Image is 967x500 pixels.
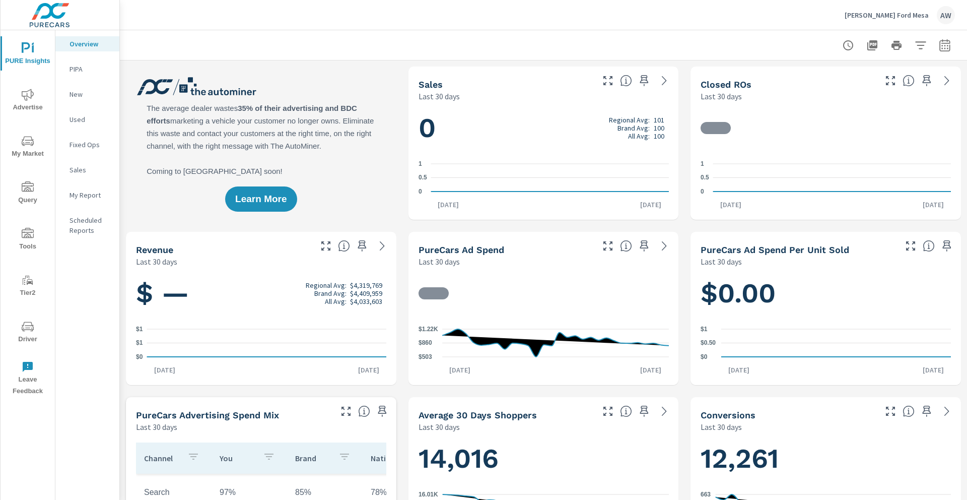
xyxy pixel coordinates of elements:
[70,64,111,74] p: PIPA
[70,215,111,235] p: Scheduled Reports
[419,491,438,498] text: 16.01K
[701,410,755,420] h5: Conversions
[656,403,672,419] a: See more details in report
[314,289,347,297] p: Brand Avg:
[600,403,616,419] button: Make Fullscreen
[419,353,432,360] text: $503
[701,276,951,310] h1: $0.00
[225,186,297,212] button: Learn More
[911,35,931,55] button: Apply Filters
[939,238,955,254] span: Save this to your personalized report
[620,75,632,87] span: Number of vehicles sold by the dealership over the selected date range. [Source: This data is sou...
[903,238,919,254] button: Make Fullscreen
[4,181,52,206] span: Query
[600,238,616,254] button: Make Fullscreen
[419,90,460,102] p: Last 30 days
[306,281,347,289] p: Regional Avg:
[654,116,664,124] p: 101
[419,111,669,145] h1: 0
[358,405,370,417] span: This table looks at how you compare to the amount of budget you spend per channel as opposed to y...
[937,6,955,24] div: AW
[633,200,668,210] p: [DATE]
[147,365,182,375] p: [DATE]
[701,90,742,102] p: Last 30 days
[295,453,330,463] p: Brand
[903,75,915,87] span: Number of Repair Orders Closed by the selected dealership group over the selected time range. [So...
[701,160,704,167] text: 1
[70,114,111,124] p: Used
[713,200,748,210] p: [DATE]
[136,256,177,268] p: Last 30 days
[628,132,650,140] p: All Avg:
[4,361,52,397] span: Leave Feedback
[351,365,386,375] p: [DATE]
[882,403,899,419] button: Make Fullscreen
[70,140,111,150] p: Fixed Ops
[325,297,347,305] p: All Avg:
[144,453,179,463] p: Channel
[419,256,460,268] p: Last 30 days
[701,421,742,433] p: Last 30 days
[617,124,650,132] p: Brand Avg:
[701,256,742,268] p: Last 30 days
[136,421,177,433] p: Last 30 days
[55,187,119,203] div: My Report
[431,200,466,210] p: [DATE]
[939,403,955,419] a: See more details in report
[354,238,370,254] span: Save this to your personalized report
[886,35,907,55] button: Print Report
[4,228,52,253] span: Tools
[70,89,111,99] p: New
[4,321,52,345] span: Driver
[235,195,287,204] span: Learn More
[636,403,652,419] span: Save this to your personalized report
[600,73,616,89] button: Make Fullscreen
[419,244,504,255] h5: PureCars Ad Spend
[350,297,382,305] p: $4,033,603
[338,403,354,419] button: Make Fullscreen
[862,35,882,55] button: "Export Report to PDF"
[939,73,955,89] a: See more details in report
[1,30,55,401] div: nav menu
[4,274,52,299] span: Tier2
[701,491,711,498] text: 663
[419,174,427,181] text: 0.5
[636,238,652,254] span: Save this to your personalized report
[701,174,709,181] text: 0.5
[701,326,708,333] text: $1
[654,132,664,140] p: 100
[55,61,119,77] div: PIPA
[633,365,668,375] p: [DATE]
[654,124,664,132] p: 100
[701,188,704,195] text: 0
[70,190,111,200] p: My Report
[701,353,708,360] text: $0
[916,365,951,375] p: [DATE]
[55,162,119,177] div: Sales
[136,410,279,420] h5: PureCars Advertising Spend Mix
[350,289,382,297] p: $4,409,959
[55,137,119,152] div: Fixed Ops
[903,405,915,417] span: The number of dealer-specified goals completed by a visitor. [Source: This data is provided by th...
[419,326,438,333] text: $1.22K
[70,165,111,175] p: Sales
[656,238,672,254] a: See more details in report
[70,39,111,49] p: Overview
[136,244,173,255] h5: Revenue
[721,365,756,375] p: [DATE]
[620,240,632,252] span: Total cost of media for all PureCars channels for the selected dealership group over the selected...
[609,116,650,124] p: Regional Avg:
[371,453,406,463] p: National
[374,403,390,419] span: Save this to your personalized report
[442,365,477,375] p: [DATE]
[882,73,899,89] button: Make Fullscreen
[845,11,929,20] p: [PERSON_NAME] Ford Mesa
[919,73,935,89] span: Save this to your personalized report
[919,403,935,419] span: Save this to your personalized report
[136,353,143,360] text: $0
[935,35,955,55] button: Select Date Range
[419,410,537,420] h5: Average 30 Days Shoppers
[136,326,143,333] text: $1
[4,89,52,113] span: Advertise
[419,421,460,433] p: Last 30 days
